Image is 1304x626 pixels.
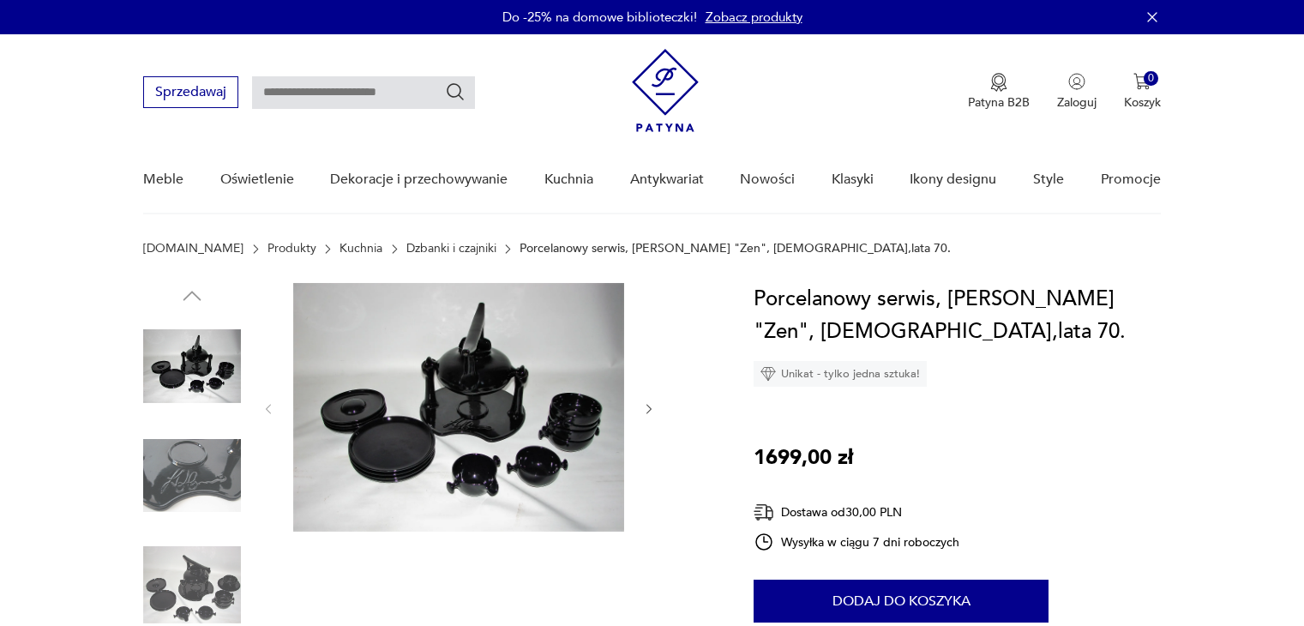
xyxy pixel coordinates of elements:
div: 0 [1144,71,1158,86]
img: Ikona medalu [990,73,1007,92]
img: Ikonka użytkownika [1068,73,1085,90]
img: Zdjęcie produktu Porcelanowy serwis, Luigi Colani "Zen", Niemcy,lata 70. [143,317,241,415]
div: Unikat - tylko jedna sztuka! [754,361,927,387]
img: Ikona dostawy [754,502,774,523]
a: Oświetlenie [220,147,294,213]
a: Kuchnia [340,242,382,256]
p: Patyna B2B [968,94,1030,111]
a: Ikony designu [910,147,996,213]
a: Zobacz produkty [706,9,802,26]
p: Porcelanowy serwis, [PERSON_NAME] "Zen", [DEMOGRAPHIC_DATA],lata 70. [520,242,951,256]
h1: Porcelanowy serwis, [PERSON_NAME] "Zen", [DEMOGRAPHIC_DATA],lata 70. [754,283,1161,348]
p: 1699,00 zł [754,442,853,474]
a: Nowości [740,147,795,213]
button: Szukaj [445,81,466,102]
button: Sprzedawaj [143,76,238,108]
a: Klasyki [832,147,874,213]
a: Dzbanki i czajniki [406,242,496,256]
button: Zaloguj [1057,73,1097,111]
img: Ikona diamentu [760,366,776,382]
p: Zaloguj [1057,94,1097,111]
a: Ikona medaluPatyna B2B [968,73,1030,111]
div: Dostawa od 30,00 PLN [754,502,959,523]
img: Ikona koszyka [1133,73,1151,90]
img: Patyna - sklep z meblami i dekoracjami vintage [632,49,699,132]
button: Dodaj do koszyka [754,580,1049,623]
p: Do -25% na domowe biblioteczki! [502,9,697,26]
img: Zdjęcie produktu Porcelanowy serwis, Luigi Colani "Zen", Niemcy,lata 70. [143,427,241,525]
a: [DOMAIN_NAME] [143,242,243,256]
a: Style [1033,147,1064,213]
a: Meble [143,147,183,213]
img: Zdjęcie produktu Porcelanowy serwis, Luigi Colani "Zen", Niemcy,lata 70. [293,283,624,532]
a: Dekoracje i przechowywanie [330,147,508,213]
p: Koszyk [1124,94,1161,111]
a: Kuchnia [544,147,593,213]
a: Promocje [1101,147,1161,213]
a: Sprzedawaj [143,87,238,99]
a: Antykwariat [630,147,704,213]
button: Patyna B2B [968,73,1030,111]
a: Produkty [267,242,316,256]
button: 0Koszyk [1124,73,1161,111]
div: Wysyłka w ciągu 7 dni roboczych [754,532,959,552]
